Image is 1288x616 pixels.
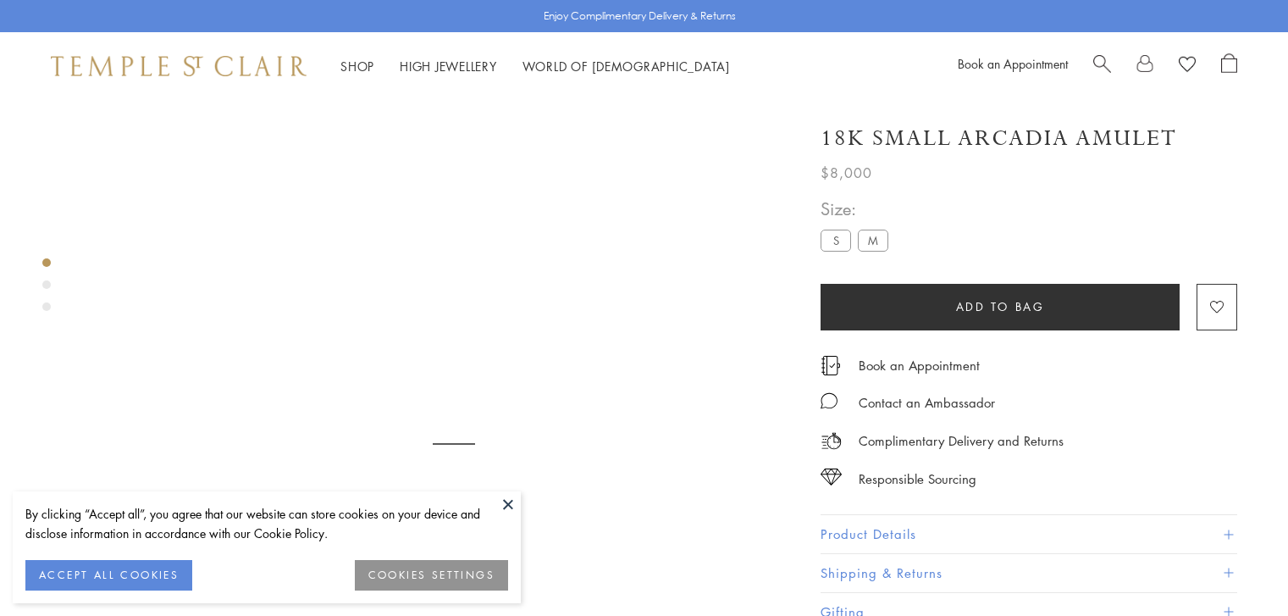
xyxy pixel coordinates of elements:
[859,356,980,375] a: Book an Appointment
[956,297,1045,316] span: Add to bag
[821,230,851,251] label: S
[25,504,508,543] div: By clicking “Accept all”, you agree that our website can store cookies on your device and disclos...
[1221,53,1237,79] a: Open Shopping Bag
[859,392,995,413] div: Contact an Ambassador
[400,58,497,75] a: High JewelleryHigh Jewellery
[858,230,888,251] label: M
[51,56,307,76] img: Temple St. Clair
[821,124,1177,153] h1: 18K Small Arcadia Amulet
[821,554,1237,592] button: Shipping & Returns
[25,560,192,591] button: ACCEPT ALL COOKIES
[42,254,51,325] div: Product gallery navigation
[340,56,730,77] nav: Main navigation
[821,162,872,184] span: $8,000
[1179,53,1196,79] a: View Wishlist
[355,560,508,591] button: COOKIES SETTINGS
[859,430,1064,452] p: Complimentary Delivery and Returns
[522,58,730,75] a: World of [DEMOGRAPHIC_DATA]World of [DEMOGRAPHIC_DATA]
[958,55,1068,72] a: Book an Appointment
[821,515,1237,553] button: Product Details
[821,430,842,452] img: icon_delivery.svg
[1203,536,1271,599] iframe: Gorgias live chat messenger
[544,8,736,25] p: Enjoy Complimentary Delivery & Returns
[340,58,374,75] a: ShopShop
[821,469,842,486] img: icon_sourcing.svg
[821,284,1180,330] button: Add to bag
[859,469,976,490] div: Responsible Sourcing
[821,356,841,375] img: icon_appointment.svg
[821,392,837,409] img: MessageIcon-01_2.svg
[1093,53,1111,79] a: Search
[821,195,895,223] span: Size:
